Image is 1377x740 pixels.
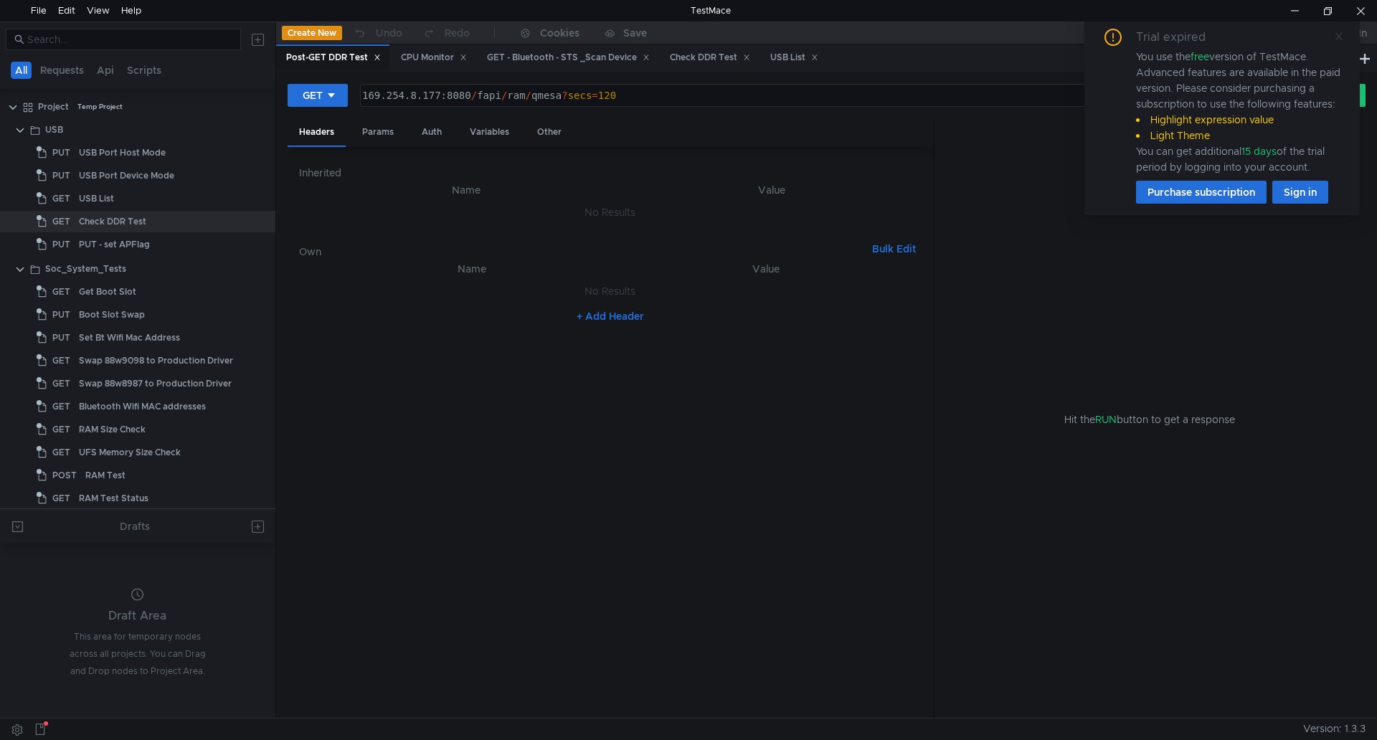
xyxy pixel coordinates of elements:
span: GET [52,442,70,463]
div: RAM Test Status [79,488,148,509]
span: GET [52,373,70,394]
div: GET [303,87,323,103]
div: Bluetooth Wifi MAC addresses [79,396,206,417]
span: GET [52,281,70,303]
div: Project [38,96,69,118]
div: Trial expired [1136,29,1223,46]
span: RUN [1095,413,1117,426]
span: GET [52,419,70,440]
button: Api [93,62,118,79]
div: USB List [79,188,114,209]
div: CPU Monitor [401,50,467,65]
div: Set Bt Wifi Mac Address [79,327,180,348]
div: USB Port Host Mode [79,142,166,163]
span: GET [52,188,70,209]
div: Check DDR Test [670,50,750,65]
div: Soc_System_Tests [45,258,126,280]
div: Redo [445,24,470,42]
nz-embed-empty: No Results [585,206,635,219]
div: Post-GET DDR Test [286,50,381,65]
div: You use the version of TestMace. Advanced features are available in the paid version. Please cons... [1136,49,1343,175]
button: All [11,62,32,79]
span: 15 days [1241,145,1277,158]
button: + Add Header [571,308,650,325]
div: Swap 88w8987 to Production Driver [79,373,232,394]
span: GET [52,488,70,509]
div: PUT - set APFlag [79,234,150,255]
span: GET [52,211,70,232]
span: PUT [52,327,70,348]
button: Undo [342,22,412,44]
button: GET [288,84,348,107]
span: free [1191,50,1209,63]
div: Params [351,119,405,146]
th: Name [311,181,622,199]
div: UFS Memory Size Check [79,442,181,463]
button: Purchase subscription [1136,181,1267,204]
button: Requests [36,62,88,79]
th: Name [322,260,621,277]
div: USB Port Device Mode [79,165,174,186]
span: Version: 1.3.3 [1303,718,1366,739]
input: Search... [27,32,232,47]
h6: Own [299,243,866,260]
span: PUT [52,165,70,186]
th: Value [622,181,922,199]
button: Create New [282,26,342,40]
div: Undo [376,24,402,42]
span: GET [52,350,70,371]
span: PUT [52,304,70,326]
div: Auth [410,119,453,146]
span: GET [52,396,70,417]
th: Value [621,260,910,277]
div: Temp Project [77,96,123,118]
span: PUT [52,234,70,255]
li: Light Theme [1136,128,1343,143]
div: Other [526,119,573,146]
div: Boot Slot Swap [79,304,145,326]
div: Variables [458,119,521,146]
button: Redo [412,22,480,44]
div: Get Boot Slot [79,281,136,303]
div: RAM Size Check [79,419,146,440]
span: Hit the button to get a response [1064,412,1235,427]
div: Cookies [540,24,579,42]
div: USB [45,119,63,141]
div: Drafts [120,518,150,535]
div: Check DDR Test [79,211,146,232]
button: Sign in [1272,181,1328,204]
div: You can get additional of the trial period by logging into your account. [1136,143,1343,175]
nz-embed-empty: No Results [585,285,635,298]
div: Swap 88w9098 to Production Driver [79,350,233,371]
li: Highlight expression value [1136,112,1343,128]
div: Headers [288,119,346,147]
div: USB List [770,50,818,65]
div: Save [623,28,647,38]
div: RAM Test [85,465,126,486]
div: GET - Bluetooth - STS _Scan Device [487,50,650,65]
button: Scripts [123,62,166,79]
span: POST [52,465,77,486]
h6: Inherited [299,164,922,181]
button: Bulk Edit [866,240,922,257]
span: PUT [52,142,70,163]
